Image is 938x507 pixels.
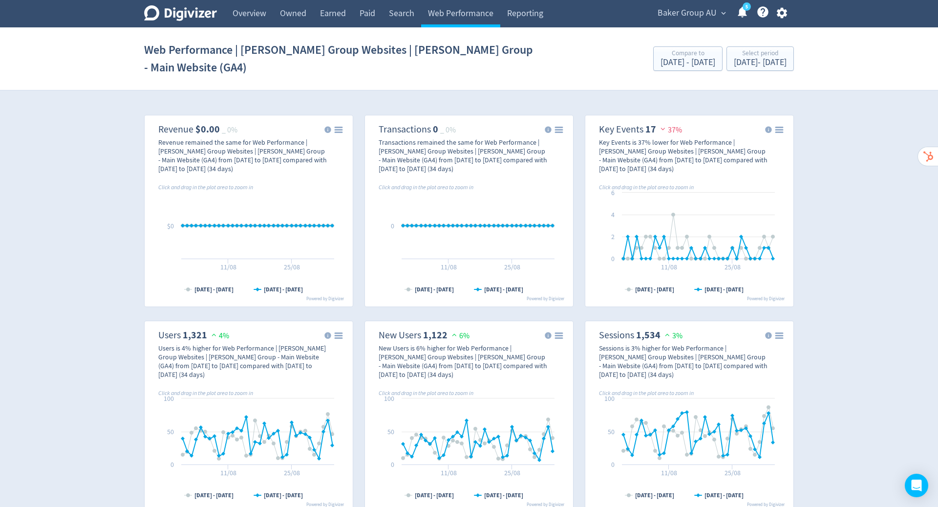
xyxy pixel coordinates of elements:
[379,183,473,191] i: Click and drag in the plot area to zoom in
[284,263,300,271] text: 25/08
[635,491,674,499] text: [DATE] - [DATE]
[379,329,421,341] dt: New Users
[209,331,219,338] img: positive-performance.svg
[167,427,174,436] text: 50
[379,344,548,379] div: New Users is 6% higher for Web Performance | [PERSON_NAME] Group Websites | [PERSON_NAME] Group -...
[734,50,787,58] div: Select period
[158,123,193,135] dt: Revenue
[604,394,615,403] text: 100
[209,331,229,341] span: 4%
[719,9,728,18] span: expand_more
[599,344,768,379] div: Sessions is 3% higher for Web Performance | [PERSON_NAME] Group Websites | [PERSON_NAME] Group - ...
[379,138,548,173] div: Transactions remained the same for Web Performance | [PERSON_NAME] Group Websites | [PERSON_NAME]...
[484,286,523,293] text: [DATE] - [DATE]
[746,3,748,10] text: 5
[415,286,454,293] text: [DATE] - [DATE]
[653,46,723,71] button: Compare to[DATE] - [DATE]
[379,123,431,135] dt: Transactions
[379,389,473,397] i: Click and drag in the plot area to zoom in
[611,460,615,469] text: 0
[183,329,207,342] strong: 1,321
[158,183,253,191] i: Click and drag in the plot area to zoom in
[658,125,668,132] img: negative-performance.svg
[734,58,787,67] div: [DATE] - [DATE]
[599,123,643,135] dt: Key Events
[171,460,174,469] text: 0
[195,123,220,136] strong: $0.00
[167,221,174,230] text: $0
[725,263,741,271] text: 25/08
[220,263,236,271] text: 11/08
[415,491,454,499] text: [DATE] - [DATE]
[599,389,694,397] i: Click and drag in the plot area to zoom in
[611,232,615,241] text: 2
[306,296,344,302] text: Powered by Digivizer
[747,296,785,302] text: Powered by Digivizer
[449,331,459,338] img: positive-performance.svg
[661,58,715,67] div: [DATE] - [DATE]
[158,344,327,379] div: Users is 4% higher for Web Performance | [PERSON_NAME] Group Websites | [PERSON_NAME] Group - Mai...
[220,468,236,477] text: 11/08
[905,474,928,497] div: Open Intercom Messenger
[661,263,677,271] text: 11/08
[608,427,615,436] text: 50
[704,286,744,293] text: [DATE] - [DATE]
[611,188,615,197] text: 6
[433,123,438,136] strong: 0
[661,50,715,58] div: Compare to
[369,119,569,303] svg: Transactions 0 _ 0%
[194,491,234,499] text: [DATE] - [DATE]
[484,491,523,499] text: [DATE] - [DATE]
[504,263,520,271] text: 25/08
[658,5,717,21] span: Baker Group AU
[441,263,457,271] text: 11/08
[158,389,253,397] i: Click and drag in the plot area to zoom in
[449,331,469,341] span: 6%
[599,329,634,341] dt: Sessions
[636,329,661,342] strong: 1,534
[662,331,672,338] img: positive-performance.svg
[284,468,300,477] text: 25/08
[658,125,682,135] span: 37%
[527,296,565,302] text: Powered by Digivizer
[222,125,237,135] span: _ 0%
[264,286,303,293] text: [DATE] - [DATE]
[164,394,174,403] text: 100
[387,427,394,436] text: 50
[599,138,768,173] div: Key Events is 37% lower for Web Performance | [PERSON_NAME] Group Websites | [PERSON_NAME] Group ...
[384,394,394,403] text: 100
[194,286,234,293] text: [DATE] - [DATE]
[662,331,682,341] span: 3%
[661,468,677,477] text: 11/08
[654,5,728,21] button: Baker Group AU
[264,491,303,499] text: [DATE] - [DATE]
[589,119,789,303] svg: Key Events 17 37%
[611,210,615,219] text: 4
[441,468,457,477] text: 11/08
[599,183,694,191] i: Click and drag in the plot area to zoom in
[423,329,448,342] strong: 1,122
[743,2,751,11] a: 5
[645,123,656,136] strong: 17
[704,491,744,499] text: [DATE] - [DATE]
[391,221,394,230] text: 0
[391,460,394,469] text: 0
[440,125,456,135] span: _ 0%
[158,138,327,173] div: Revenue remained the same for Web Performance | [PERSON_NAME] Group Websites | [PERSON_NAME] Grou...
[725,468,741,477] text: 25/08
[726,46,794,71] button: Select period[DATE]- [DATE]
[635,286,674,293] text: [DATE] - [DATE]
[158,329,181,341] dt: Users
[611,254,615,263] text: 0
[149,119,349,303] svg: Revenue $0.00 _ 0%
[144,34,535,83] h1: Web Performance | [PERSON_NAME] Group Websites | [PERSON_NAME] Group - Main Website (GA4)
[504,468,520,477] text: 25/08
